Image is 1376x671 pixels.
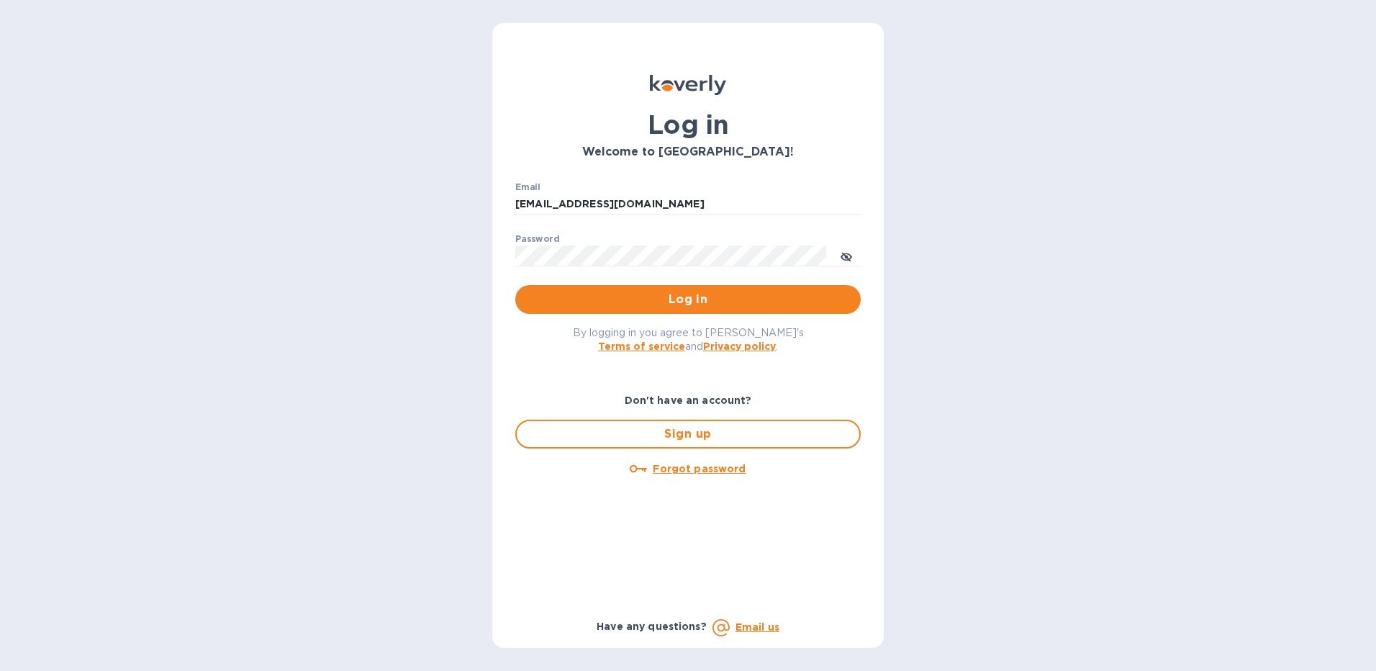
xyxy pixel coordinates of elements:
[515,194,861,215] input: Enter email address
[832,241,861,270] button: toggle password visibility
[515,145,861,159] h3: Welcome to [GEOGRAPHIC_DATA]!
[598,341,685,352] a: Terms of service
[573,327,804,352] span: By logging in you agree to [PERSON_NAME]'s and .
[515,285,861,314] button: Log in
[597,621,707,632] b: Have any questions?
[527,291,849,308] span: Log in
[650,75,726,95] img: Koverly
[625,395,752,406] b: Don't have an account?
[703,341,776,352] a: Privacy policy
[735,621,779,633] a: Email us
[515,109,861,140] h1: Log in
[515,183,540,192] label: Email
[515,420,861,449] button: Sign up
[653,463,746,474] u: Forgot password
[528,425,848,443] span: Sign up
[515,235,559,243] label: Password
